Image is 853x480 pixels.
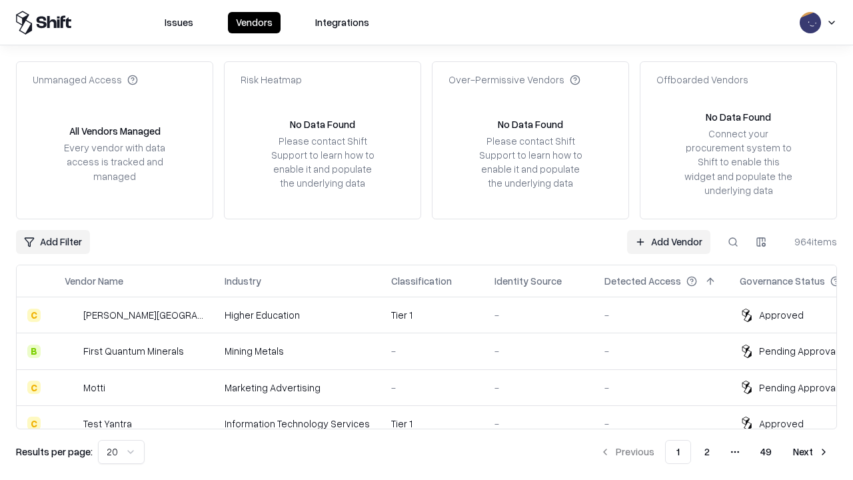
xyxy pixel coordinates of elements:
[27,381,41,394] div: C
[665,440,691,464] button: 1
[307,12,377,33] button: Integrations
[65,309,78,322] img: Reichman University
[27,417,41,430] div: C
[494,308,583,322] div: -
[83,344,184,358] div: First Quantum Minerals
[59,141,170,183] div: Every vendor with data access is tracked and managed
[241,73,302,87] div: Risk Heatmap
[83,417,132,431] div: Test Yantra
[65,274,123,288] div: Vendor Name
[750,440,782,464] button: 49
[759,417,804,431] div: Approved
[494,274,562,288] div: Identity Source
[83,381,105,395] div: Motti
[225,344,370,358] div: Mining Metals
[225,381,370,395] div: Marketing Advertising
[759,381,838,395] div: Pending Approval
[65,381,78,394] img: Motti
[448,73,580,87] div: Over-Permissive Vendors
[604,274,681,288] div: Detected Access
[65,417,78,430] img: Test Yantra
[83,308,203,322] div: [PERSON_NAME][GEOGRAPHIC_DATA]
[785,440,837,464] button: Next
[740,274,825,288] div: Governance Status
[494,417,583,431] div: -
[27,309,41,322] div: C
[33,73,138,87] div: Unmanaged Access
[475,134,586,191] div: Please contact Shift Support to learn how to enable it and populate the underlying data
[784,235,837,249] div: 964 items
[225,308,370,322] div: Higher Education
[27,345,41,358] div: B
[759,308,804,322] div: Approved
[391,274,452,288] div: Classification
[604,381,718,395] div: -
[391,308,473,322] div: Tier 1
[604,308,718,322] div: -
[16,445,93,459] p: Results per page:
[267,134,378,191] div: Please contact Shift Support to learn how to enable it and populate the underlying data
[16,230,90,254] button: Add Filter
[656,73,748,87] div: Offboarded Vendors
[759,344,838,358] div: Pending Approval
[706,110,771,124] div: No Data Found
[391,417,473,431] div: Tier 1
[225,274,261,288] div: Industry
[69,124,161,138] div: All Vendors Managed
[228,12,281,33] button: Vendors
[683,127,794,197] div: Connect your procurement system to Shift to enable this widget and populate the underlying data
[592,440,837,464] nav: pagination
[225,417,370,431] div: Information Technology Services
[391,381,473,395] div: -
[694,440,720,464] button: 2
[604,344,718,358] div: -
[65,345,78,358] img: First Quantum Minerals
[290,117,355,131] div: No Data Found
[627,230,710,254] a: Add Vendor
[498,117,563,131] div: No Data Found
[494,381,583,395] div: -
[494,344,583,358] div: -
[157,12,201,33] button: Issues
[391,344,473,358] div: -
[604,417,718,431] div: -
